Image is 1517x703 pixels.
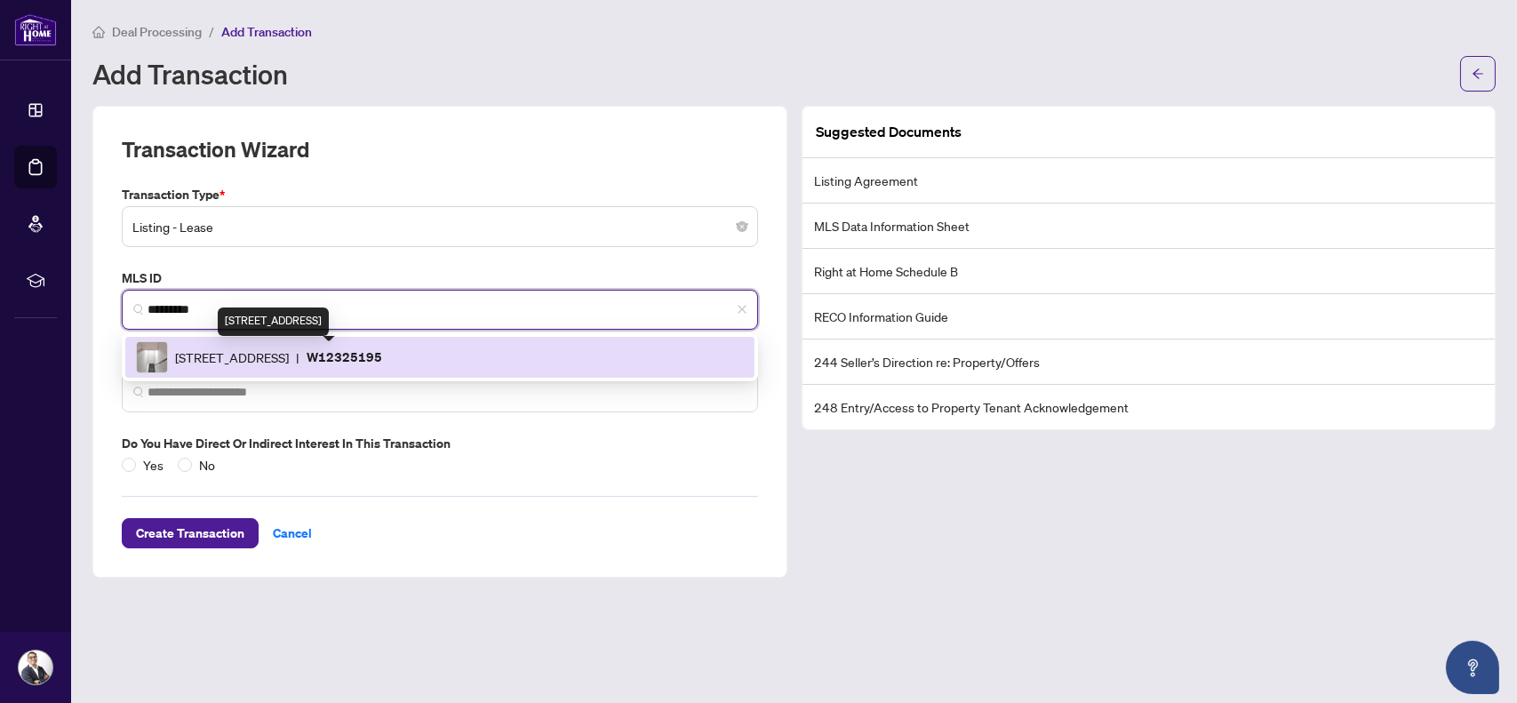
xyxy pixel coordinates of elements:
[133,387,144,397] img: search_icon
[296,348,299,367] span: |
[192,455,222,475] span: No
[209,21,214,42] li: /
[737,221,747,232] span: close-circle
[221,24,312,40] span: Add Transaction
[122,135,309,164] h2: Transaction Wizard
[802,204,1496,249] li: MLS Data Information Sheet
[14,13,57,46] img: logo
[737,304,747,315] span: close
[802,340,1496,385] li: 244 Seller’s Direction re: Property/Offers
[1472,68,1484,80] span: arrow-left
[218,308,329,336] div: [STREET_ADDRESS]
[133,304,144,315] img: search_icon
[112,24,202,40] span: Deal Processing
[273,519,312,547] span: Cancel
[132,210,747,244] span: Listing - Lease
[92,26,105,38] span: home
[802,158,1496,204] li: Listing Agreement
[175,348,289,367] span: [STREET_ADDRESS]
[817,121,962,143] article: Suggested Documents
[802,294,1496,340] li: RECO Information Guide
[122,434,758,453] label: Do you have direct or indirect interest in this transaction
[122,268,758,288] label: MLS ID
[802,385,1496,429] li: 248 Entry/Access to Property Tenant Acknowledgement
[122,185,758,204] label: Transaction Type
[259,518,326,548] button: Cancel
[92,60,288,88] h1: Add Transaction
[802,249,1496,294] li: Right at Home Schedule B
[137,342,167,372] img: IMG-W12325195_1.jpg
[136,519,244,547] span: Create Transaction
[1446,641,1499,694] button: Open asap
[307,347,382,367] p: W12325195
[19,651,52,684] img: Profile Icon
[122,518,259,548] button: Create Transaction
[136,455,171,475] span: Yes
